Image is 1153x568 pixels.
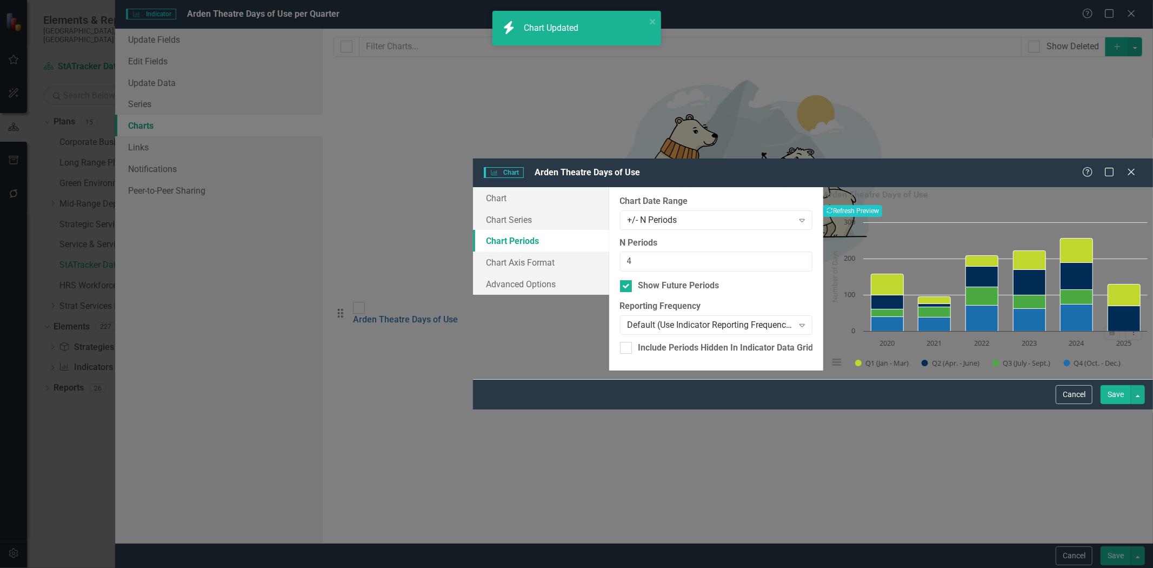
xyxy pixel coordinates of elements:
[638,280,719,292] div: Show Future Periods
[524,22,581,35] div: Chart Updated
[473,187,609,209] a: Chart
[535,167,640,177] span: Arden Theatre Days of Use
[918,304,951,307] path: 2021, 8. Q2 (Apr. - June).
[1061,290,1093,305] path: 2024, 40. Q3 (July - Sept.).
[1116,338,1131,348] text: 2025
[1101,385,1131,404] button: Save
[638,342,814,354] div: Include Periods Hidden In Indicator Data Grid
[823,205,882,217] button: Refresh Preview
[829,355,844,370] button: View chart menu, Chart
[879,338,895,348] text: 2020
[628,319,794,332] div: Default (Use Indicator Reporting Frequency)
[823,217,1153,379] svg: Interactive chart
[974,338,989,348] text: 2022
[484,167,524,178] span: Chart
[823,190,1153,200] h3: Arden Theatre Days of Use
[871,274,904,295] path: 2020, 59. Q1 (Jan - Mar).
[1061,239,1093,263] path: 2024, 67. Q1 (Jan - Mar).
[1003,358,1050,368] text: Q3 (July - Sept.)
[1061,305,1093,332] path: 2024, 74. Q4 (Oct. - Dec.).
[851,326,855,335] text: 0
[922,359,981,368] button: Show Q2 (Apr. - June)
[1074,358,1121,368] text: Q4 (Oct. - Dec.)
[1022,338,1037,348] text: 2023
[871,317,904,332] path: 2020, 39. Q4 (Oct. - Dec.).
[871,239,1141,306] g: Q1 (Jan - Mar), bar series 1 of 4 with 6 bars.
[871,295,904,309] path: 2020, 38. Q2 (Apr. - June).
[918,318,951,332] path: 2021, 38. Q4 (Oct. - Dec.).
[1014,309,1046,332] path: 2023, 62. Q4 (Oct. - Dec.).
[830,251,839,303] text: Number of Days
[1108,285,1141,306] path: 2025, 59. Q1 (Jan - Mar).
[966,256,998,267] path: 2022, 29. Q1 (Jan - Mar).
[823,217,1153,379] div: Chart. Highcharts interactive chart.
[473,230,609,252] a: Chart Periods
[844,253,855,263] text: 200
[1061,263,1093,290] path: 2024, 75. Q2 (Apr. - June).
[844,217,855,227] text: 300
[865,358,909,368] text: Q1 (Jan - Mar)
[473,273,609,295] a: Advanced Options
[1108,306,1141,332] path: 2025, 70. Q2 (Apr. - June).
[918,307,951,318] path: 2021, 29. Q3 (July - Sept.).
[1014,270,1046,295] path: 2023, 70. Q2 (Apr. - June).
[871,263,1141,332] g: Q2 (Apr. - June), bar series 2 of 4 with 6 bars.
[473,252,609,273] a: Chart Axis Format
[871,309,904,317] path: 2020, 22. Q3 (July - Sept.).
[1014,295,1046,309] path: 2023, 37. Q3 (July - Sept.).
[992,359,1051,368] button: Show Q3 (July - Sept.)
[620,300,812,313] label: Reporting Frequency
[1064,359,1123,368] button: Show Q4 (Oct. - Dec.)
[918,297,951,304] path: 2021, 20. Q1 (Jan - Mar).
[855,359,910,368] button: Show Q1 (Jan - Mar)
[1069,338,1085,348] text: 2024
[473,209,609,230] a: Chart Series
[966,267,998,287] path: 2022, 58. Q2 (Apr. - June).
[1014,251,1046,270] path: 2023, 52. Q1 (Jan - Mar).
[927,338,942,348] text: 2021
[966,306,998,332] path: 2022, 71. Q4 (Oct. - Dec.).
[620,195,812,208] label: Chart Date Range
[844,289,855,299] text: 100
[932,358,979,368] text: Q2 (Apr. - June)
[966,287,998,306] path: 2022, 50. Q3 (July - Sept.).
[649,15,657,28] button: close
[620,237,812,249] label: N Periods
[1056,385,1092,404] button: Cancel
[628,214,794,226] div: +/- N Periods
